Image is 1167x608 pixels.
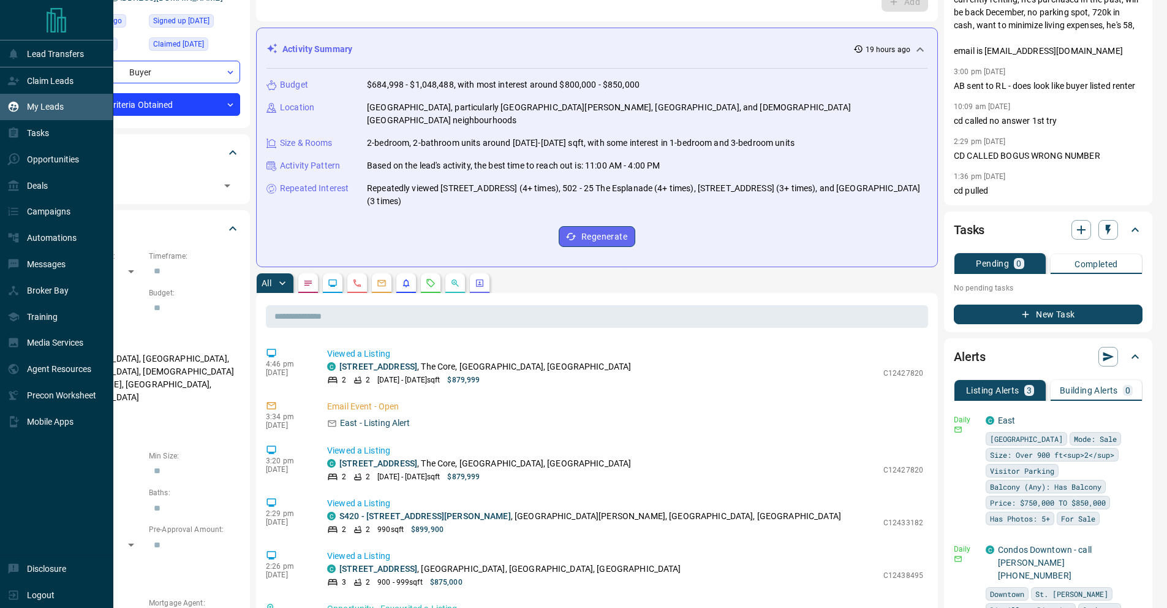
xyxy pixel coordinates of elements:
a: [STREET_ADDRESS] [339,362,417,371]
p: 2:29 pm [DATE] [954,137,1006,146]
a: [STREET_ADDRESS] [339,564,417,574]
span: Mode: Sale [1074,433,1117,445]
p: [GEOGRAPHIC_DATA], [GEOGRAPHIC_DATA], [GEOGRAPHIC_DATA], [DEMOGRAPHIC_DATA][PERSON_NAME], [GEOGRA... [51,349,240,408]
p: Based on the lead's activity, the best time to reach out is: 11:00 AM - 4:00 PM [367,159,660,172]
p: , The Core, [GEOGRAPHIC_DATA], [GEOGRAPHIC_DATA] [339,457,631,470]
p: 2 [366,577,370,588]
div: Mon Oct 06 2025 [149,37,240,55]
div: Criteria [51,214,240,243]
svg: Opportunities [450,278,460,288]
p: 0 [1125,386,1130,395]
div: Buyer [51,61,240,83]
p: 2-bedroom, 2-bathroom units around [DATE]-[DATE] sqft, with some interest in 1-bedroom and 3-bedr... [367,137,795,150]
p: C12433182 [883,517,923,528]
div: condos.ca [327,362,336,371]
p: [GEOGRAPHIC_DATA], particularly [GEOGRAPHIC_DATA][PERSON_NAME], [GEOGRAPHIC_DATA], and [DEMOGRAPH... [367,101,927,127]
p: Viewed a Listing [327,497,923,510]
p: $875,000 [430,577,463,588]
p: 2 [366,471,370,482]
p: $879,999 [447,374,480,386]
p: Viewed a Listing [327,348,923,360]
p: 2:26 pm [266,562,309,571]
p: 2 [366,524,370,535]
svg: Emails [377,278,387,288]
span: St. [PERSON_NAME] [1035,588,1108,600]
p: 10:09 am [DATE] [954,102,1010,111]
p: 2 [342,524,346,535]
div: condos.ca [327,512,336,520]
p: 3:20 pm [266,457,309,465]
span: Claimed [DATE] [153,38,204,50]
p: Repeated Interest [280,182,349,195]
svg: Email [954,555,962,563]
div: Criteria Obtained [51,93,240,116]
span: Downtown [990,588,1024,600]
svg: Listing Alerts [401,278,411,288]
div: Alerts [954,342,1142,371]
p: [DATE] [266,465,309,474]
div: Sat Jul 05 2025 [149,14,240,31]
p: , [GEOGRAPHIC_DATA], [GEOGRAPHIC_DATA], [GEOGRAPHIC_DATA] [339,563,681,576]
p: Size & Rooms [280,137,333,150]
h2: Alerts [954,347,986,367]
p: $684,998 - $1,048,488, with most interest around $800,000 - $850,000 [367,78,640,91]
p: 2 [342,374,346,386]
p: No pending tasks [954,279,1142,297]
p: Building Alerts [1060,386,1118,395]
p: Pre-Approval Amount: [149,524,240,535]
span: For Sale [1061,512,1095,525]
p: Min Size: [149,450,240,462]
div: Tags [51,138,240,167]
p: Timeframe: [149,251,240,262]
p: cd pulled [954,184,1142,197]
p: Credit Score: [51,561,240,572]
p: Motivation: [51,414,240,425]
a: East [998,416,1016,425]
p: [DATE] - [DATE] sqft [377,374,440,386]
button: New Task [954,305,1142,324]
p: Activity Summary [282,43,352,56]
p: 3 [342,577,346,588]
div: Activity Summary19 hours ago [266,38,927,61]
p: CD CALLED BOGUS WRONG NUMBER [954,150,1142,162]
p: 0 [1016,259,1021,268]
p: Viewed a Listing [327,550,923,563]
p: 2 [366,374,370,386]
div: condos.ca [327,564,336,573]
p: $899,900 [411,524,444,535]
p: Activity Pattern [280,159,340,172]
p: East - Listing Alert [340,417,410,430]
p: Pending [976,259,1009,268]
p: All [262,279,271,287]
span: Balcony (Any): Has Balcony [990,481,1101,493]
p: 3:00 pm [DATE] [954,67,1006,76]
p: 3 [1027,386,1032,395]
span: [GEOGRAPHIC_DATA] [990,433,1063,445]
span: Signed up [DATE] [153,15,210,27]
h2: Tasks [954,220,984,240]
p: [DATE] [266,518,309,526]
p: C12427820 [883,465,923,476]
a: S420 - [STREET_ADDRESS][PERSON_NAME] [339,511,511,521]
p: AB sent to RL - does look like buyer listed renter [954,80,1142,93]
p: Budget: [149,287,240,298]
p: [DATE] [266,368,309,377]
p: Location [280,101,314,114]
p: 3:34 pm [266,412,309,421]
p: 990 sqft [377,524,404,535]
p: Areas Searched: [51,338,240,349]
p: Email Event - Open [327,400,923,413]
svg: Email [954,425,962,434]
svg: Lead Browsing Activity [328,278,338,288]
p: 2 [342,471,346,482]
p: 1:36 pm [DATE] [954,172,1006,181]
p: 900 - 999 sqft [377,577,422,588]
span: Has Photos: 5+ [990,512,1050,525]
p: Budget [280,78,308,91]
p: Baths: [149,487,240,498]
p: Listing Alerts [966,386,1019,395]
p: , [GEOGRAPHIC_DATA][PERSON_NAME], [GEOGRAPHIC_DATA], [GEOGRAPHIC_DATA] [339,510,841,523]
p: Daily [954,544,978,555]
p: Daily [954,414,978,425]
svg: Agent Actions [475,278,485,288]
